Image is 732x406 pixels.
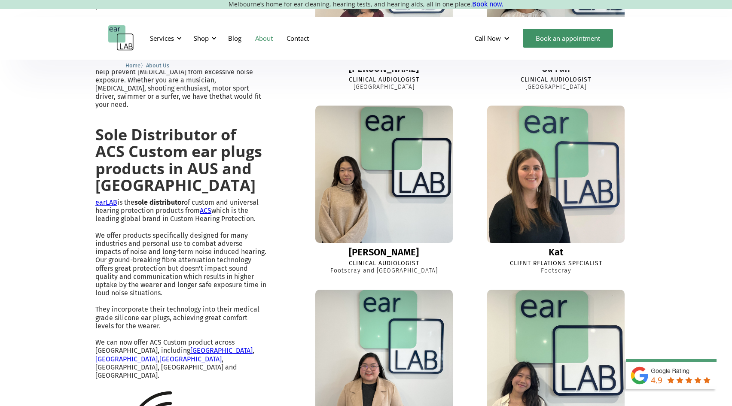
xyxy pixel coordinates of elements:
[200,206,211,215] a: ACS
[95,355,158,363] a: [GEOGRAPHIC_DATA]
[146,61,169,69] a: About Us
[349,247,419,258] div: [PERSON_NAME]
[159,355,222,363] a: [GEOGRAPHIC_DATA]
[108,25,134,51] a: home
[510,260,602,267] div: Client Relations Specialist
[248,26,280,51] a: About
[523,29,613,48] a: Book an appointment
[134,198,184,206] strong: sole distributor
[521,76,591,84] div: Clinical Audiologist
[125,61,140,69] a: Home
[525,84,586,91] div: [GEOGRAPHIC_DATA]
[349,76,419,84] div: Clinical Audiologist
[194,34,209,42] div: Shop
[189,25,219,51] div: Shop
[280,26,316,51] a: Contact
[145,25,184,51] div: Services
[549,247,563,258] div: Kat
[125,61,146,70] li: 〉
[487,106,625,243] img: Kat
[349,260,419,267] div: Clinical Audiologist
[468,25,518,51] div: Call Now
[476,106,637,275] a: KatKatClient Relations SpecialistFootscray
[315,106,453,243] img: Sharon
[95,126,267,194] h2: Sole Distributor of ACS Custom ear plugs products in AUS and [GEOGRAPHIC_DATA]
[221,26,248,51] a: Blog
[125,62,140,69] span: Home
[354,84,415,91] div: [GEOGRAPHIC_DATA]
[303,106,464,275] a: Sharon[PERSON_NAME]Clinical AudiologistFootscray and [GEOGRAPHIC_DATA]
[330,267,438,275] div: Footscray and [GEOGRAPHIC_DATA]
[95,198,117,206] a: earLAB
[541,267,571,275] div: Footscray
[150,34,174,42] div: Services
[475,34,501,42] div: Call Now
[190,346,253,354] a: [GEOGRAPHIC_DATA]
[146,62,169,69] span: About Us
[95,198,267,379] p: is the of custom and universal hearing protection products from which is the leading global brand...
